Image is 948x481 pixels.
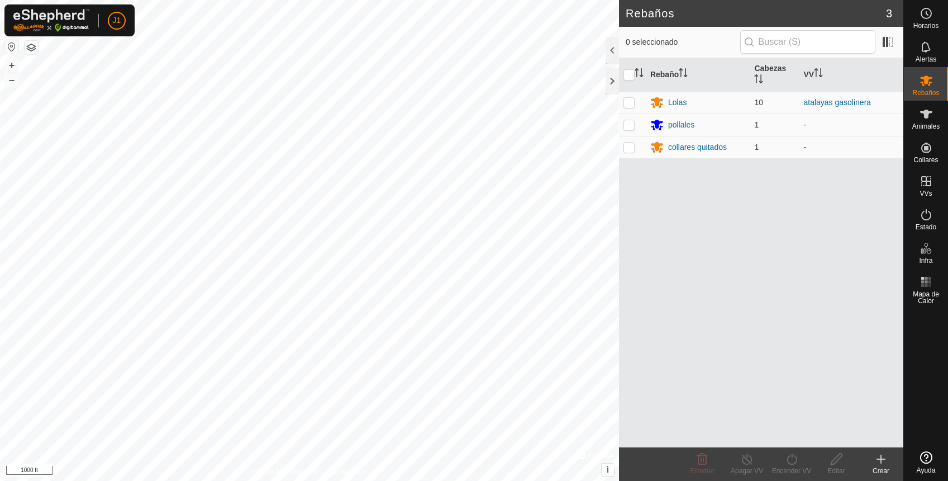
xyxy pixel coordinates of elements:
span: Eliminar [690,467,714,475]
span: Horarios [913,22,939,29]
span: Animales [912,123,940,130]
button: Capas del Mapa [25,41,38,54]
td: - [799,114,903,136]
span: Collares [913,157,938,163]
div: Lolas [668,97,687,109]
span: Mapa de Calor [907,291,945,304]
td: - [799,136,903,158]
span: Estado [916,224,936,230]
div: Apagar VV [725,466,769,476]
a: Política de Privacidad [252,466,316,477]
a: Contáctenos [330,466,367,477]
img: Logo Gallagher [13,9,89,32]
p-sorticon: Activar para ordenar [635,70,644,79]
span: 3 [886,5,892,22]
span: i [607,465,609,474]
span: Rebaños [912,89,939,96]
div: pollales [668,119,694,131]
button: – [5,73,18,87]
span: Ayuda [917,467,936,474]
span: Alertas [916,56,936,63]
button: + [5,59,18,72]
span: Infra [919,257,932,264]
span: J1 [113,15,121,26]
div: collares quitados [668,142,727,153]
p-sorticon: Activar para ordenar [754,76,763,85]
a: atalayas gasolinera [803,98,871,107]
h2: Rebaños [626,7,886,20]
div: Encender VV [769,466,814,476]
div: Editar [814,466,859,476]
input: Buscar (S) [740,30,875,54]
th: Rebaño [646,58,750,92]
span: 1 [754,143,759,152]
span: 0 seleccionado [626,36,740,48]
span: VVs [920,190,932,197]
span: 1 [754,120,759,129]
th: Cabezas [750,58,799,92]
p-sorticon: Activar para ordenar [679,70,688,79]
span: 10 [754,98,763,107]
th: VV [799,58,903,92]
a: Ayuda [904,447,948,478]
p-sorticon: Activar para ordenar [814,70,823,79]
div: Crear [859,466,903,476]
button: Restablecer Mapa [5,40,18,54]
button: i [602,464,614,476]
